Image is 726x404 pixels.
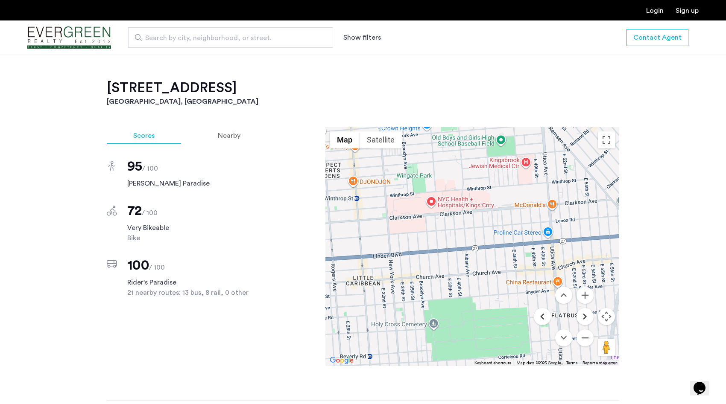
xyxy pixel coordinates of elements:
span: 100 [127,259,149,272]
input: Apartment Search [128,27,333,48]
span: Rider's Paradise [127,277,267,288]
span: 95 [127,160,142,173]
button: Move left [534,308,551,325]
h3: [GEOGRAPHIC_DATA], [GEOGRAPHIC_DATA] [107,96,619,107]
span: Nearby [218,132,240,139]
span: 72 [127,204,142,218]
a: Cazamio Logo [27,22,111,54]
button: Map camera controls [598,308,615,325]
span: Scores [133,132,155,139]
span: / 100 [142,165,158,172]
img: Google [328,355,356,366]
button: Move right [577,308,594,325]
button: Show street map [330,131,360,148]
img: score [107,206,117,216]
button: Zoom out [577,329,594,346]
span: Search by city, neighborhood, or street. [145,33,309,43]
button: Toggle fullscreen view [598,131,615,148]
img: score [107,260,117,268]
button: Zoom in [577,287,594,304]
h2: [STREET_ADDRESS] [107,79,619,96]
a: Login [646,7,664,14]
button: Move down [555,329,572,346]
a: Terms (opens in new tab) [566,360,577,366]
img: logo [27,22,111,54]
a: Report a map error [583,360,617,366]
span: Contact Agent [633,32,682,43]
button: Show satellite imagery [360,131,402,148]
button: Move up [555,287,572,304]
iframe: chat widget [690,370,717,395]
button: Keyboard shortcuts [474,360,511,366]
span: / 100 [142,209,158,216]
button: Drag Pegman onto the map to open Street View [598,339,615,356]
span: / 100 [149,264,165,271]
button: button [626,29,688,46]
button: Show or hide filters [343,32,381,43]
span: [PERSON_NAME] Paradise [127,178,267,189]
a: Open this area in Google Maps (opens a new window) [328,355,356,366]
a: Registration [676,7,699,14]
img: score [108,161,115,171]
span: Map data ©2025 Google [516,361,561,365]
span: 21 nearby routes: 13 bus, 8 rail, 0 other [127,288,267,298]
span: Bike [127,233,267,243]
span: Very Bikeable [127,223,267,233]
